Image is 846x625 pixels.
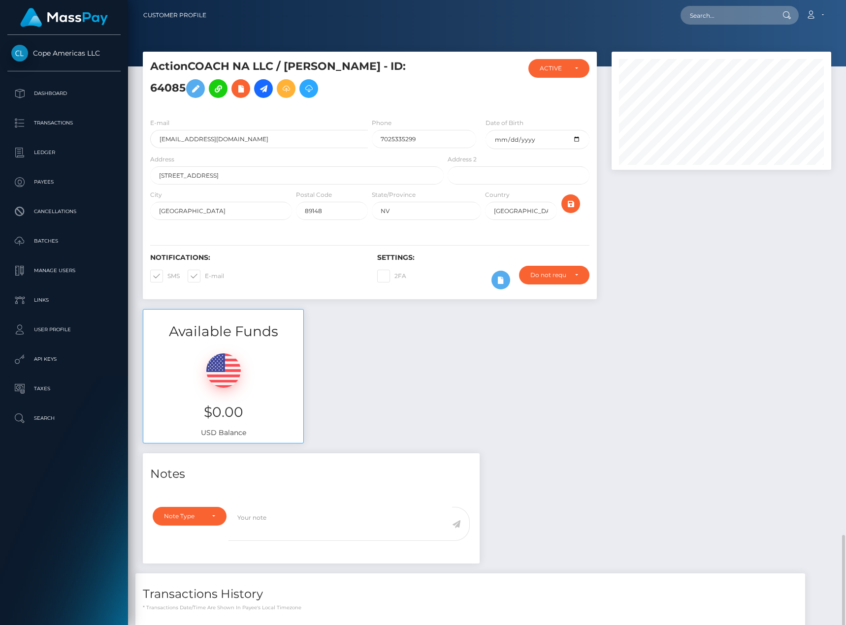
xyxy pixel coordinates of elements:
p: Manage Users [11,263,117,278]
p: User Profile [11,322,117,337]
label: E-mail [188,270,224,282]
a: Search [7,406,121,431]
p: Search [11,411,117,426]
button: ACTIVE [528,59,589,78]
label: Country [485,190,510,199]
img: Cope Americas LLC [11,45,28,62]
a: Manage Users [7,258,121,283]
label: State/Province [372,190,416,199]
label: Address 2 [448,155,477,164]
a: Links [7,288,121,312]
a: Transactions [7,111,121,135]
img: USD.png [206,353,241,388]
div: ACTIVE [540,64,567,72]
label: Phone [372,119,391,127]
h6: Notifications: [150,253,362,262]
button: Do not require [519,266,589,284]
a: API Keys [7,347,121,372]
div: Note Type [164,512,204,520]
p: Cancellations [11,204,117,219]
label: City [150,190,162,199]
p: Transactions [11,116,117,130]
h4: Notes [150,466,472,483]
p: Taxes [11,381,117,396]
button: Note Type [153,507,227,526]
a: Payees [7,170,121,194]
label: Postal Code [296,190,332,199]
p: Ledger [11,145,117,160]
label: E-mail [150,119,169,127]
label: Date of Birth [486,119,523,127]
a: Batches [7,229,121,253]
h6: Settings: [377,253,589,262]
div: Do not require [530,271,567,279]
p: API Keys [11,352,117,367]
span: Cope Americas LLC [7,49,121,58]
h4: Transactions History [143,586,798,603]
p: Dashboard [11,86,117,101]
h3: $0.00 [151,403,296,422]
p: Payees [11,175,117,189]
h3: Available Funds [143,322,303,341]
a: Customer Profile [143,5,206,26]
h5: ActionCOACH NA LLC / [PERSON_NAME] - ID: 64085 [150,59,438,103]
input: Search... [681,6,773,25]
p: Batches [11,234,117,249]
label: SMS [150,270,180,282]
a: Initiate Payout [254,79,273,98]
a: Dashboard [7,81,121,106]
a: Ledger [7,140,121,165]
img: MassPay Logo [20,8,108,27]
p: Links [11,293,117,308]
a: User Profile [7,317,121,342]
div: USD Balance [143,341,303,443]
a: Cancellations [7,199,121,224]
label: Address [150,155,174,164]
p: * Transactions date/time are shown in payee's local timezone [143,604,798,611]
a: Taxes [7,376,121,401]
label: 2FA [377,270,406,282]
